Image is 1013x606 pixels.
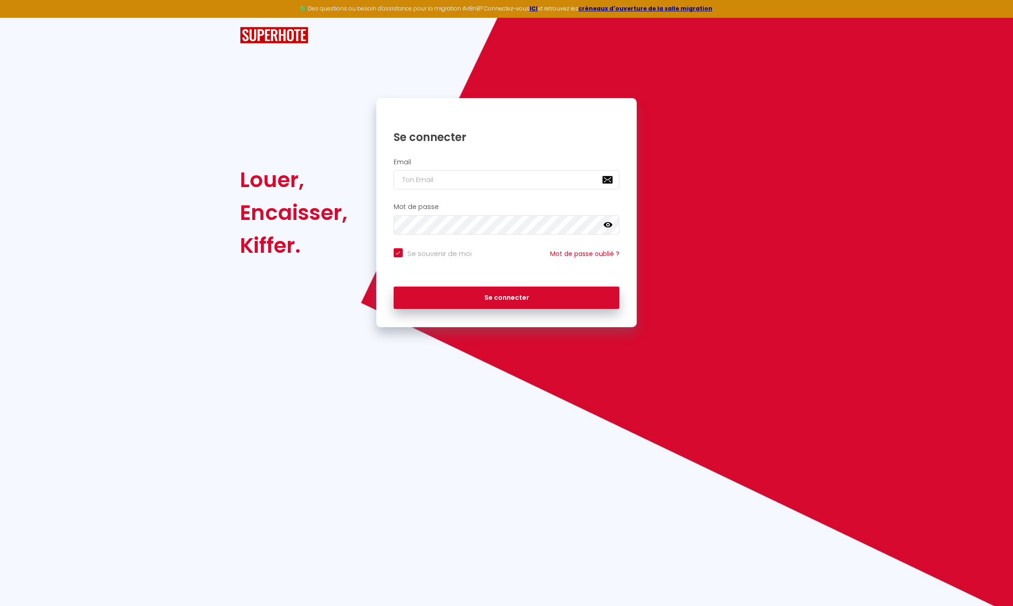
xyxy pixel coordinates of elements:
[240,27,308,44] img: SuperHote logo
[550,249,619,258] a: Mot de passe oublié ?
[578,5,712,12] a: créneaux d'ouverture de la salle migration
[394,203,620,211] h2: Mot de passe
[394,130,620,144] h1: Se connecter
[240,229,348,262] div: Kiffer.
[530,5,538,12] a: ICI
[394,170,620,189] input: Ton Email
[394,287,620,309] button: Se connecter
[240,163,348,196] div: Louer,
[394,158,620,166] h2: Email
[240,196,348,229] div: Encaisser,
